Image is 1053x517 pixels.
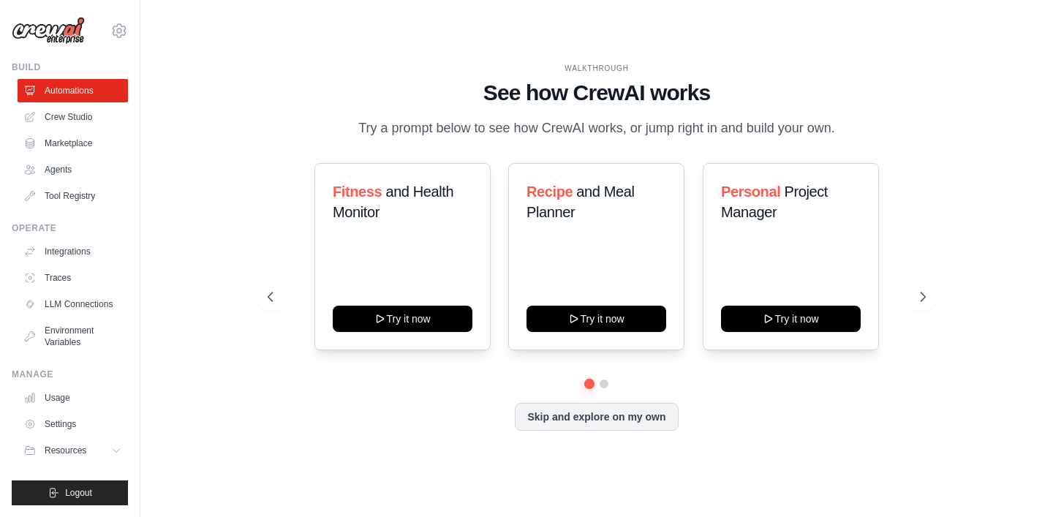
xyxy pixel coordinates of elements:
[333,184,382,200] span: Fitness
[515,403,678,431] button: Skip and explore on my own
[18,293,128,316] a: LLM Connections
[45,445,86,456] span: Resources
[268,80,925,106] h1: See how CrewAI works
[18,158,128,181] a: Agents
[18,105,128,129] a: Crew Studio
[18,240,128,263] a: Integrations
[351,118,842,139] p: Try a prompt below to see how CrewAI works, or jump right in and build your own.
[18,439,128,462] button: Resources
[18,319,128,354] a: Environment Variables
[721,184,828,220] span: Project Manager
[526,184,634,220] span: and Meal Planner
[12,480,128,505] button: Logout
[721,184,780,200] span: Personal
[526,184,573,200] span: Recipe
[18,386,128,410] a: Usage
[268,63,925,74] div: WALKTHROUGH
[18,184,128,208] a: Tool Registry
[12,222,128,234] div: Operate
[526,306,666,332] button: Try it now
[18,132,128,155] a: Marketplace
[12,61,128,73] div: Build
[18,412,128,436] a: Settings
[18,266,128,290] a: Traces
[18,79,128,102] a: Automations
[333,184,453,220] span: and Health Monitor
[333,306,472,332] button: Try it now
[65,487,92,499] span: Logout
[721,306,861,332] button: Try it now
[12,17,85,45] img: Logo
[12,369,128,380] div: Manage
